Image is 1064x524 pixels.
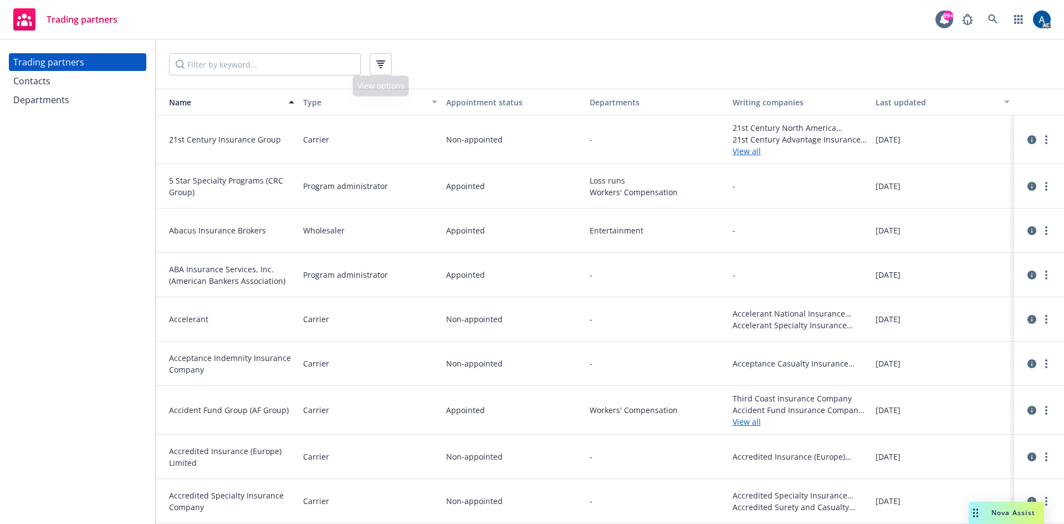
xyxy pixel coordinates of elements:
a: circleInformation [1025,404,1039,417]
span: ABA Insurance Services, Inc. (American Bankers Association) [169,263,294,287]
span: Appointed [446,225,485,236]
a: Contacts [9,72,146,90]
span: Carrier [303,451,329,462]
span: Accredited Specialty Insurance Company [169,490,294,513]
span: Accident Fund Group (AF Group) [169,404,294,416]
button: Appointment status [442,89,585,115]
span: Accredited Insurance (Europe) Limited [733,451,867,462]
a: View all [733,416,867,428]
a: more [1040,495,1053,508]
span: Carrier [303,134,329,145]
a: View all [733,145,867,157]
a: Switch app [1007,8,1030,30]
div: Departments [13,91,69,109]
a: circleInformation [1025,180,1039,193]
span: - [590,451,592,462]
a: Trading partners [9,53,146,71]
span: Carrier [303,313,329,325]
a: circleInformation [1025,495,1039,508]
span: Accredited Specialty Insurance Company [733,490,867,501]
span: 21st Century Insurance Group [169,134,294,145]
span: Nova Assist [991,508,1035,517]
a: Search [982,8,1004,30]
span: Program administrator [303,180,388,192]
div: Trading partners [13,53,84,71]
a: more [1040,450,1053,464]
span: Appointed [446,404,485,416]
div: Drag to move [969,502,983,524]
a: circleInformation [1025,313,1039,326]
a: Trading partners [9,4,122,35]
span: Loss runs [590,175,724,186]
span: 5 Star Specialty Programs (CRC Group) [169,175,294,198]
span: Workers' Compensation [590,404,724,416]
span: Accelerant Specialty Insurance Company [733,319,867,331]
div: Type [303,96,425,108]
span: 21st Century North America Insurance Company [733,122,867,134]
input: Filter by keyword... [169,53,361,75]
span: Non-appointed [446,134,503,145]
span: [DATE] [876,495,901,507]
a: circleInformation [1025,357,1039,370]
span: [DATE] [876,269,901,281]
a: Report a Bug [956,8,979,30]
span: [DATE] [876,451,901,462]
span: Entertainment [590,225,724,236]
a: more [1040,404,1053,417]
span: - [590,495,592,507]
div: 99+ [943,11,953,21]
span: Carrier [303,404,329,416]
a: more [1040,224,1053,237]
div: Name [160,96,282,108]
a: circleInformation [1025,450,1039,464]
div: Contacts [13,72,50,90]
button: Departments [585,89,728,115]
span: Accelerant National Insurance Company [733,308,867,319]
span: - [733,225,735,236]
span: [DATE] [876,313,901,325]
a: more [1040,180,1053,193]
span: - [590,134,592,145]
span: Workers' Compensation [590,186,724,198]
span: Appointed [446,269,485,281]
span: Acceptance Indemnity Insurance Company [169,352,294,375]
img: photo [1033,11,1051,28]
a: more [1040,313,1053,326]
span: [DATE] [876,358,901,369]
span: - [733,180,735,192]
span: Third Coast Insurance Company [733,393,867,404]
a: more [1040,133,1053,146]
span: [DATE] [876,225,901,236]
span: Acceptance Casualty Insurance Company [733,358,867,369]
div: Last updated [876,96,997,108]
span: Non-appointed [446,313,503,325]
span: Accident Fund Insurance Company of America [733,404,867,416]
button: Last updated [871,89,1014,115]
span: Non-appointed [446,495,503,507]
span: [DATE] [876,404,901,416]
div: Departments [590,96,724,108]
span: Accelerant [169,313,294,325]
a: circleInformation [1025,268,1039,282]
span: Wholesaler [303,225,345,236]
button: Writing companies [728,89,871,115]
span: Accredited Surety and Casualty Company, Inc. [733,501,867,513]
span: - [590,358,592,369]
span: Abacus Insurance Brokers [169,225,294,236]
span: Non-appointed [446,451,503,462]
span: Trading partners [47,15,117,24]
span: Program administrator [303,269,388,281]
a: circleInformation [1025,133,1039,146]
a: circleInformation [1025,224,1039,237]
span: Carrier [303,358,329,369]
button: Name [156,89,299,115]
span: [DATE] [876,134,901,145]
span: - [733,269,735,281]
span: Carrier [303,495,329,507]
a: more [1040,357,1053,370]
button: Nova Assist [969,502,1044,524]
span: 21st Century Advantage Insurance Company [733,134,867,145]
span: - [590,313,592,325]
a: more [1040,268,1053,282]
